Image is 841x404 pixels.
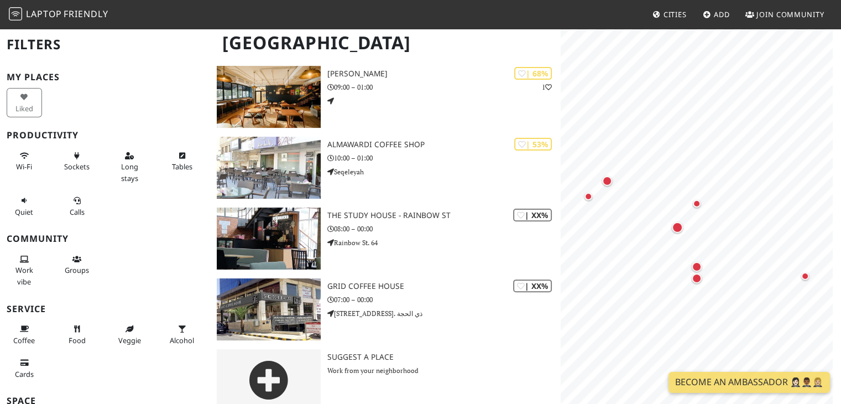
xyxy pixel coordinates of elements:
button: Food [59,320,95,349]
img: The Study House - Rainbow St [217,208,320,270]
button: Calls [59,191,95,221]
img: LaptopFriendly [9,7,22,20]
span: Video/audio calls [70,207,85,217]
div: | 68% [514,67,552,80]
span: Work-friendly tables [172,162,192,172]
h3: The Study House - Rainbow St [327,211,561,220]
h3: Community [7,234,203,244]
p: 07:00 – 00:00 [327,294,561,305]
h3: AlMawardi Coffee Shop [327,140,561,149]
span: Alcohol [170,335,194,345]
h3: GRID COFFEE HOUSE [327,282,561,291]
h2: Filters [7,28,203,61]
a: AlMawardi Coffee Shop | 53% AlMawardi Coffee Shop 10:00 – 01:00 Seqeleyah [210,137,561,199]
div: Map marker [600,174,614,188]
p: Seqeleyah [327,167,561,177]
button: Wi-Fi [7,147,42,176]
span: Coffee [13,335,35,345]
a: Cities [648,4,691,24]
p: 10:00 – 01:00 [327,153,561,163]
a: The Study House - Rainbow St | XX% The Study House - Rainbow St 08:00 – 00:00 Rainbow St. 64 [210,208,561,270]
img: GRID COFFEE HOUSE [217,278,320,340]
p: Rainbow St. 64 [327,237,561,248]
h3: [PERSON_NAME] [327,69,561,79]
button: Alcohol [164,320,200,349]
div: | XX% [513,209,552,221]
span: People working [15,265,33,286]
h3: Service [7,304,203,314]
button: Coffee [7,320,42,349]
span: Laptop [26,8,62,20]
span: Food [69,335,86,345]
button: Groups [59,250,95,279]
img: Majnoon Qahwa - Abdoun [217,66,320,128]
span: Group tables [65,265,89,275]
img: AlMawardi Coffee Shop [217,137,320,199]
div: | 53% [514,138,552,151]
button: Work vibe [7,250,42,291]
a: GRID COFFEE HOUSE | XX% GRID COFFEE HOUSE 07:00 – 00:00 [STREET_ADDRESS]. ذي الحجة [210,278,561,340]
span: Friendly [64,8,108,20]
h3: Productivity [7,130,203,141]
button: Quiet [7,191,42,221]
p: 1 [542,82,552,92]
a: Majnoon Qahwa - Abdoun | 68% 1 [PERSON_NAME] 09:00 – 01:00 [210,66,561,128]
h3: Suggest a Place [327,353,561,362]
div: Map marker [689,271,704,286]
div: Map marker [582,190,595,203]
div: Map marker [689,260,704,274]
p: 08:00 – 00:00 [327,224,561,234]
button: Tables [164,147,200,176]
button: Long stays [112,147,147,187]
div: Map marker [690,197,703,210]
h3: My Places [7,72,203,82]
h1: [GEOGRAPHIC_DATA] [213,28,558,58]
button: Cards [7,354,42,383]
p: 09:00 – 01:00 [327,82,561,92]
button: Sockets [59,147,95,176]
div: | XX% [513,279,552,292]
a: Join Community [741,4,829,24]
span: Long stays [121,162,138,183]
span: Stable Wi-Fi [16,162,32,172]
span: Credit cards [15,369,34,379]
span: Quiet [15,207,33,217]
span: Veggie [118,335,141,345]
div: Map marker [798,270,812,283]
span: Cities [664,9,687,19]
a: Add [698,4,734,24]
span: Power sockets [64,162,90,172]
span: Join Community [756,9,824,19]
a: LaptopFriendly LaptopFriendly [9,5,108,24]
p: Work from your neighborhood [327,365,561,376]
span: Add [714,9,730,19]
button: Veggie [112,320,147,349]
p: [STREET_ADDRESS]. ذي الحجة [327,308,561,319]
div: Map marker [670,220,685,235]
